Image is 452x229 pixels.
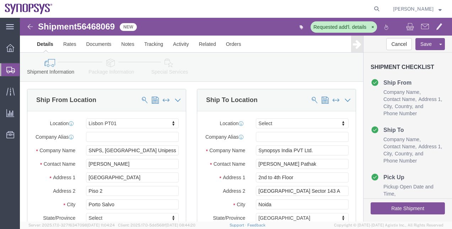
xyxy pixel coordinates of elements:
[118,223,195,227] span: Client: 2025.17.0-5dd568f
[5,4,53,14] img: logo
[87,223,115,227] span: [DATE] 11:04:24
[334,222,443,228] span: Copyright © [DATE]-[DATE] Agistix Inc., All Rights Reserved
[230,223,247,227] a: Support
[28,223,115,227] span: Server: 2025.17.0-327f6347098
[393,5,442,13] button: [PERSON_NAME]
[393,5,434,13] span: Rachelle Varela
[247,223,265,227] a: Feedback
[166,223,195,227] span: [DATE] 08:44:20
[20,18,452,222] iframe: FS Legacy Container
